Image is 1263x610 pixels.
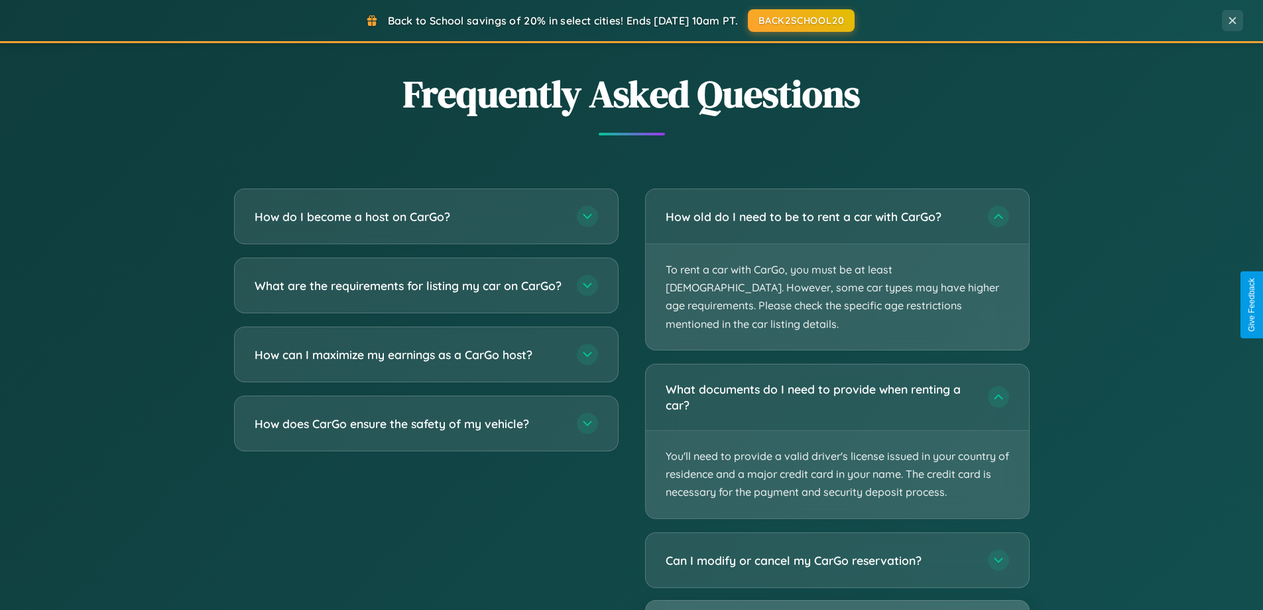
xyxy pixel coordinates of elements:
button: BACK2SCHOOL20 [748,9,855,32]
h3: How does CarGo ensure the safety of my vehicle? [255,416,564,432]
h3: What documents do I need to provide when renting a car? [666,381,975,414]
h3: How old do I need to be to rent a car with CarGo? [666,208,975,225]
h3: How can I maximize my earnings as a CarGo host? [255,346,564,363]
h3: What are the requirements for listing my car on CarGo? [255,277,564,294]
h2: Frequently Asked Questions [234,68,1030,119]
h3: Can I modify or cancel my CarGo reservation? [666,552,975,568]
p: You'll need to provide a valid driver's license issued in your country of residence and a major c... [646,431,1029,518]
h3: How do I become a host on CarGo? [255,208,564,225]
div: Give Feedback [1247,278,1256,332]
span: Back to School savings of 20% in select cities! Ends [DATE] 10am PT. [388,14,738,27]
p: To rent a car with CarGo, you must be at least [DEMOGRAPHIC_DATA]. However, some car types may ha... [646,244,1029,350]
